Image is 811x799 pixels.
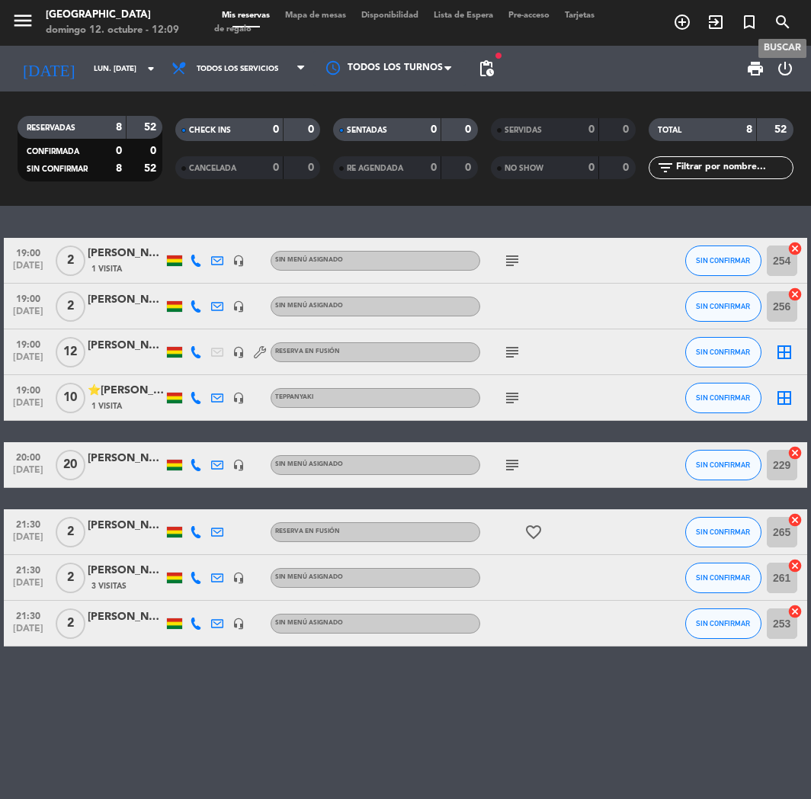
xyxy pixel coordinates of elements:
span: Disponibilidad [354,11,426,20]
span: Sin menú asignado [275,257,343,263]
span: SERVIDAS [505,127,542,134]
span: 2 [56,608,85,639]
strong: 52 [774,124,790,135]
i: headset_mic [232,392,245,404]
span: Mis reservas [214,11,277,20]
span: Sin menú asignado [275,574,343,580]
div: LOG OUT [771,46,800,91]
span: 12 [56,337,85,367]
span: Reserva en Fusión [275,348,340,355]
input: Filtrar por nombre... [675,159,793,176]
i: subject [503,252,521,270]
span: 1 Visita [91,400,122,412]
i: cancel [787,558,803,573]
span: RE AGENDADA [347,165,403,172]
div: domingo 12. octubre - 12:09 [46,23,179,38]
span: [DATE] [9,578,47,595]
strong: 0 [588,124,595,135]
div: [PERSON_NAME] [88,517,164,534]
span: 21:30 [9,515,47,532]
strong: 0 [308,162,317,173]
i: cancel [787,604,803,619]
span: [DATE] [9,261,47,278]
div: [PERSON_NAME] [88,291,164,309]
i: headset_mic [232,300,245,313]
button: SIN CONFIRMAR [685,563,761,593]
span: 20:00 [9,448,47,465]
span: 19:00 [9,289,47,306]
i: cancel [787,445,803,460]
div: ⭐[PERSON_NAME] [88,382,164,399]
span: Sin menú asignado [275,461,343,467]
i: headset_mic [232,346,245,358]
button: SIN CONFIRMAR [685,291,761,322]
i: subject [503,389,521,407]
div: [PERSON_NAME] [88,245,164,262]
span: TOTAL [658,127,681,134]
button: SIN CONFIRMAR [685,245,761,276]
span: SIN CONFIRMAR [696,460,750,469]
strong: 0 [150,146,159,156]
i: border_all [775,389,793,407]
strong: 52 [144,163,159,174]
i: cancel [787,512,803,528]
span: SIN CONFIRMAR [696,573,750,582]
button: SIN CONFIRMAR [685,383,761,413]
strong: 0 [465,162,474,173]
span: Todos los servicios [197,65,278,73]
div: [PERSON_NAME] [88,562,164,579]
span: 2 [56,291,85,322]
span: Sin menú asignado [275,620,343,626]
button: SIN CONFIRMAR [685,608,761,639]
strong: 0 [465,124,474,135]
span: [DATE] [9,624,47,641]
span: 21:30 [9,606,47,624]
span: [DATE] [9,306,47,324]
i: cancel [787,241,803,256]
span: [DATE] [9,532,47,550]
button: SIN CONFIRMAR [685,517,761,547]
span: RESERVADAS [27,124,75,132]
span: fiber_manual_record [494,51,503,60]
span: Mapa de mesas [277,11,354,20]
span: SIN CONFIRMAR [27,165,88,173]
span: Reserva en Fusión [275,528,340,534]
span: SIN CONFIRMAR [696,302,750,310]
i: cancel [787,287,803,302]
span: pending_actions [477,59,495,78]
i: headset_mic [232,572,245,584]
span: NO SHOW [505,165,543,172]
i: add_circle_outline [673,13,691,31]
i: favorite_border [524,523,543,541]
strong: 0 [308,124,317,135]
span: SIN CONFIRMAR [696,619,750,627]
span: Teppanyaki [275,394,313,400]
span: [DATE] [9,465,47,483]
span: Sin menú asignado [275,303,343,309]
strong: 8 [746,124,752,135]
span: 21:30 [9,560,47,578]
span: 1 Visita [91,263,122,275]
span: CHECK INS [189,127,231,134]
span: Lista de Espera [426,11,501,20]
strong: 0 [623,162,632,173]
span: SIN CONFIRMAR [696,256,750,265]
i: headset_mic [232,618,245,630]
strong: 8 [116,163,122,174]
span: SIN CONFIRMAR [696,528,750,536]
span: [DATE] [9,352,47,370]
span: SIN CONFIRMAR [696,348,750,356]
div: [PERSON_NAME] [88,608,164,626]
strong: 0 [431,162,437,173]
span: SENTADAS [347,127,387,134]
i: menu [11,9,34,32]
i: subject [503,456,521,474]
div: [PERSON_NAME] [88,337,164,355]
i: [DATE] [11,53,86,84]
button: menu [11,9,34,37]
span: print [746,59,765,78]
strong: 52 [144,122,159,133]
span: 2 [56,563,85,593]
div: BUSCAR [758,39,806,58]
i: search [774,13,792,31]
